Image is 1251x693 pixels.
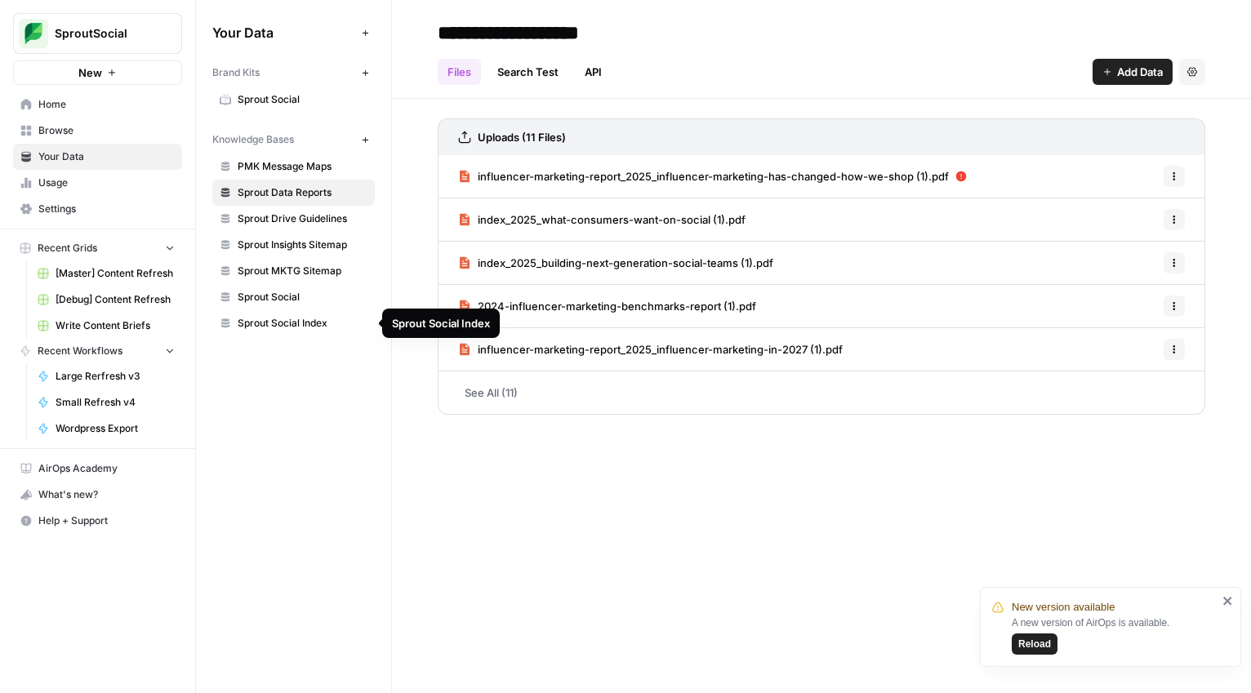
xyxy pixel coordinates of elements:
[55,25,154,42] span: SproutSocial
[212,310,375,336] a: Sprout Social Index
[38,149,175,164] span: Your Data
[56,369,175,384] span: Large Rerfresh v3
[30,389,182,415] a: Small Refresh v4
[212,258,375,284] a: Sprout MKTG Sitemap
[212,87,375,113] a: Sprout Social
[438,371,1205,414] a: See All (11)
[212,232,375,258] a: Sprout Insights Sitemap
[458,119,566,155] a: Uploads (11 Files)
[56,266,175,281] span: [Master] Content Refresh
[238,92,367,107] span: Sprout Social
[438,59,481,85] a: Files
[238,159,367,174] span: PMK Message Maps
[38,461,175,476] span: AirOps Academy
[238,238,367,252] span: Sprout Insights Sitemap
[478,211,746,228] span: index_2025_what-consumers-want-on-social (1).pdf
[13,144,182,170] a: Your Data
[458,242,773,284] a: index_2025_building-next-generation-social-teams (1).pdf
[212,180,375,206] a: Sprout Data Reports
[56,421,175,436] span: Wordpress Export
[212,206,375,232] a: Sprout Drive Guidelines
[38,513,175,528] span: Help + Support
[478,168,949,184] span: influencer-marketing-report_2025_influencer-marketing-has-changed-how-we-shop (1).pdf
[478,298,756,314] span: 2024-influencer-marketing-benchmarks-report (1).pdf
[13,196,182,222] a: Settings
[458,155,967,198] a: influencer-marketing-report_2025_influencer-marketing-has-changed-how-we-shop (1).pdf
[30,287,182,313] a: [Debug] Content Refresh
[487,59,568,85] a: Search Test
[1117,64,1163,80] span: Add Data
[56,318,175,333] span: Write Content Briefs
[1018,637,1051,651] span: Reload
[1012,615,1218,655] div: A new version of AirOps is available.
[238,211,367,226] span: Sprout Drive Guidelines
[78,64,102,81] span: New
[212,23,355,42] span: Your Data
[212,284,375,310] a: Sprout Social
[212,65,260,80] span: Brand Kits
[1093,59,1173,85] button: Add Data
[13,170,182,196] a: Usage
[238,290,367,304] span: Sprout Social
[238,185,367,200] span: Sprout Data Reports
[478,255,773,271] span: index_2025_building-next-generation-social-teams (1).pdf
[38,123,175,138] span: Browse
[30,260,182,287] a: [Master] Content Refresh
[212,132,294,147] span: Knowledge Bases
[14,482,181,507] div: What's new?
[38,344,122,358] span: Recent Workflows
[13,118,182,144] a: Browse
[458,285,756,327] a: 2024-influencer-marketing-benchmarks-report (1).pdf
[38,97,175,112] span: Home
[38,175,175,190] span: Usage
[56,292,175,307] span: [Debug] Content Refresh
[212,153,375,180] a: PMK Message Maps
[38,202,175,216] span: Settings
[56,395,175,410] span: Small Refresh v4
[13,339,182,363] button: Recent Workflows
[19,19,48,48] img: SproutSocial Logo
[13,60,182,85] button: New
[478,341,843,358] span: influencer-marketing-report_2025_influencer-marketing-in-2027 (1).pdf
[13,13,182,54] button: Workspace: SproutSocial
[1012,633,1057,655] button: Reload
[13,236,182,260] button: Recent Grids
[478,129,566,145] h3: Uploads (11 Files)
[13,91,182,118] a: Home
[392,315,490,331] div: Sprout Social Index
[30,415,182,442] a: Wordpress Export
[1222,594,1234,607] button: close
[458,328,843,371] a: influencer-marketing-report_2025_influencer-marketing-in-2027 (1).pdf
[38,241,97,255] span: Recent Grids
[1012,599,1115,615] span: New version available
[30,313,182,339] a: Write Content Briefs
[13,508,182,534] button: Help + Support
[13,482,182,508] button: What's new?
[238,264,367,278] span: Sprout MKTG Sitemap
[30,363,182,389] a: Large Rerfresh v3
[13,455,182,482] a: AirOps Academy
[238,316,367,331] span: Sprout Social Index
[575,59,612,85] a: API
[458,198,746,241] a: index_2025_what-consumers-want-on-social (1).pdf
